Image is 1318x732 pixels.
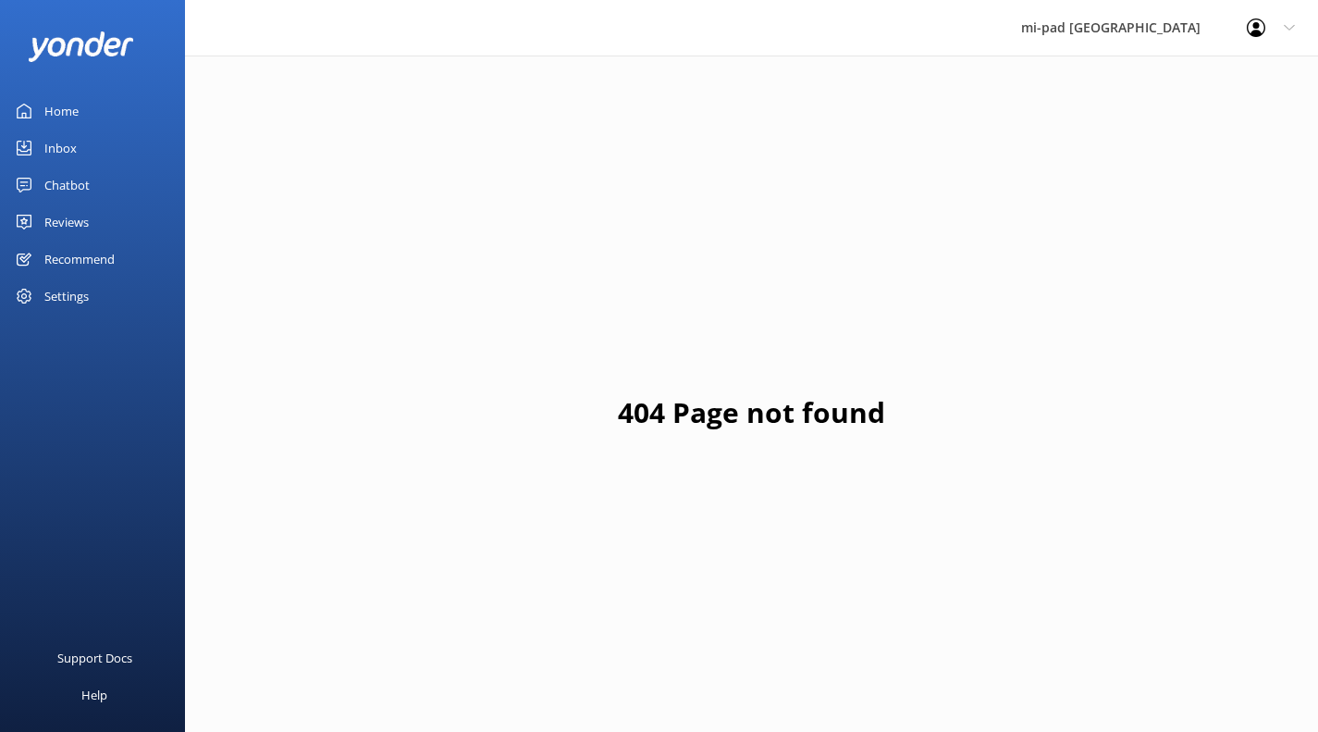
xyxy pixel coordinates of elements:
[44,130,77,167] div: Inbox
[57,639,132,676] div: Support Docs
[44,241,115,278] div: Recommend
[44,278,89,315] div: Settings
[618,391,885,435] h1: 404 Page not found
[28,31,134,62] img: yonder-white-logo.png
[44,93,79,130] div: Home
[44,167,90,204] div: Chatbot
[81,676,107,713] div: Help
[44,204,89,241] div: Reviews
